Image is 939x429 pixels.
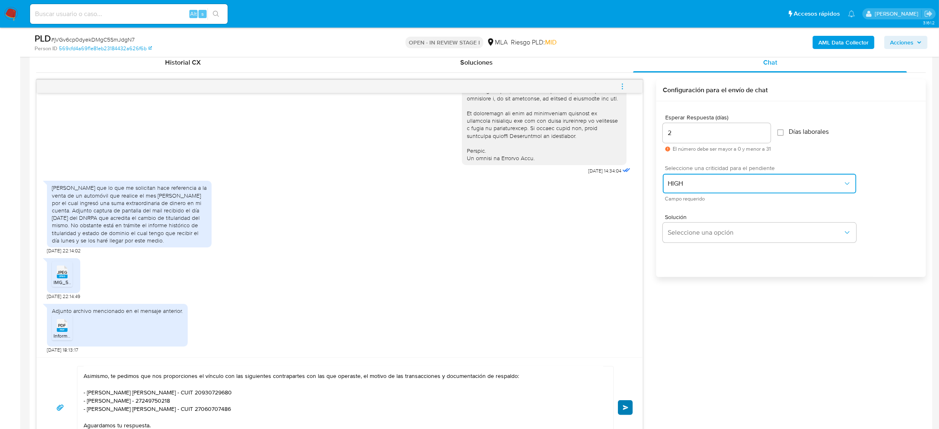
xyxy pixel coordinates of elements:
[618,400,633,415] button: Enviar
[588,168,621,174] span: [DATE] 14:34:04
[789,128,829,136] span: Días laborales
[51,35,135,44] span: # jVGv6cp0dyekDMgC5SmJdgN7
[47,347,78,353] span: [DATE] 18:13:17
[460,58,493,67] span: Soluciones
[30,9,228,19] input: Buscar usuario o caso...
[52,184,207,244] div: [PERSON_NAME] que lo que me solicitan hace referencia a la venta de un automóvil que realice el m...
[58,323,66,328] span: PDF
[405,37,483,48] p: OPEN - IN REVIEW STAGE I
[663,86,919,94] h3: Configuración para el envío de chat
[794,9,840,18] span: Accesos rápidos
[487,38,508,47] div: MLA
[665,214,858,220] span: Solución
[813,36,874,49] button: AML Data Collector
[884,36,927,49] button: Acciones
[165,58,201,67] span: Historial CX
[511,38,557,47] span: Riesgo PLD:
[52,307,183,315] div: Adjunto archivo mencionado en el mensaje anterior.
[665,114,773,121] span: Esperar Respuesta (días)
[54,279,88,286] span: IMG_5659.jpeg
[35,32,51,45] b: PLD
[663,223,856,242] button: Seleccione una opción
[763,58,777,67] span: Chat
[663,128,771,138] input: days_to_wait
[665,165,858,171] span: Seleccione una criticidad para el pendiente
[663,174,856,194] button: HIGH
[47,293,80,300] span: [DATE] 22:14:49
[875,10,921,18] p: abril.medzovich@mercadolibre.com
[924,9,933,18] a: Salir
[609,77,636,96] button: menu-action
[623,405,629,410] span: Enviar
[923,19,935,26] span: 3.161.2
[665,197,858,201] span: Campo requerido
[59,45,152,52] a: 569cfd4a69f1e81eb23184432a626f6b
[190,10,197,18] span: Alt
[673,146,771,152] span: El número debe ser mayor a 0 y menor a 31
[668,180,843,188] span: HIGH
[777,129,784,136] input: Días laborales
[818,36,869,49] b: AML Data Collector
[57,270,67,275] span: JPEG
[545,37,557,47] span: MID
[54,332,117,339] span: InformeDominioHistorico.pdf
[668,228,843,237] span: Seleccione una opción
[35,45,57,52] b: Person ID
[201,10,204,18] span: s
[47,247,81,254] span: [DATE] 22:14:02
[848,10,855,17] a: Notificaciones
[890,36,913,49] span: Acciones
[207,8,224,20] button: search-icon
